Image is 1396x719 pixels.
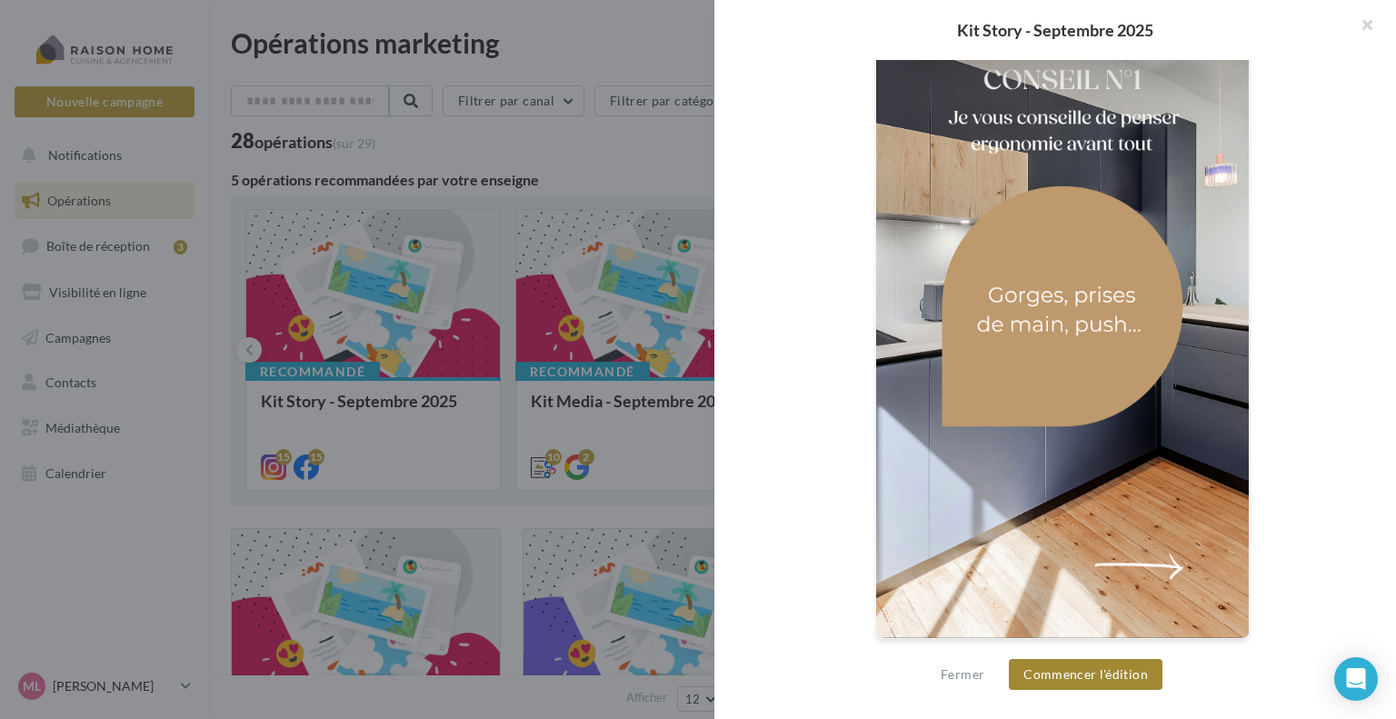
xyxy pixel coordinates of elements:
div: Kit Story - Septembre 2025 [743,22,1367,38]
div: Open Intercom Messenger [1334,657,1378,701]
button: Fermer [933,664,992,685]
div: La prévisualisation est non-contractuelle [875,639,1250,663]
button: Commencer l'édition [1009,659,1162,690]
